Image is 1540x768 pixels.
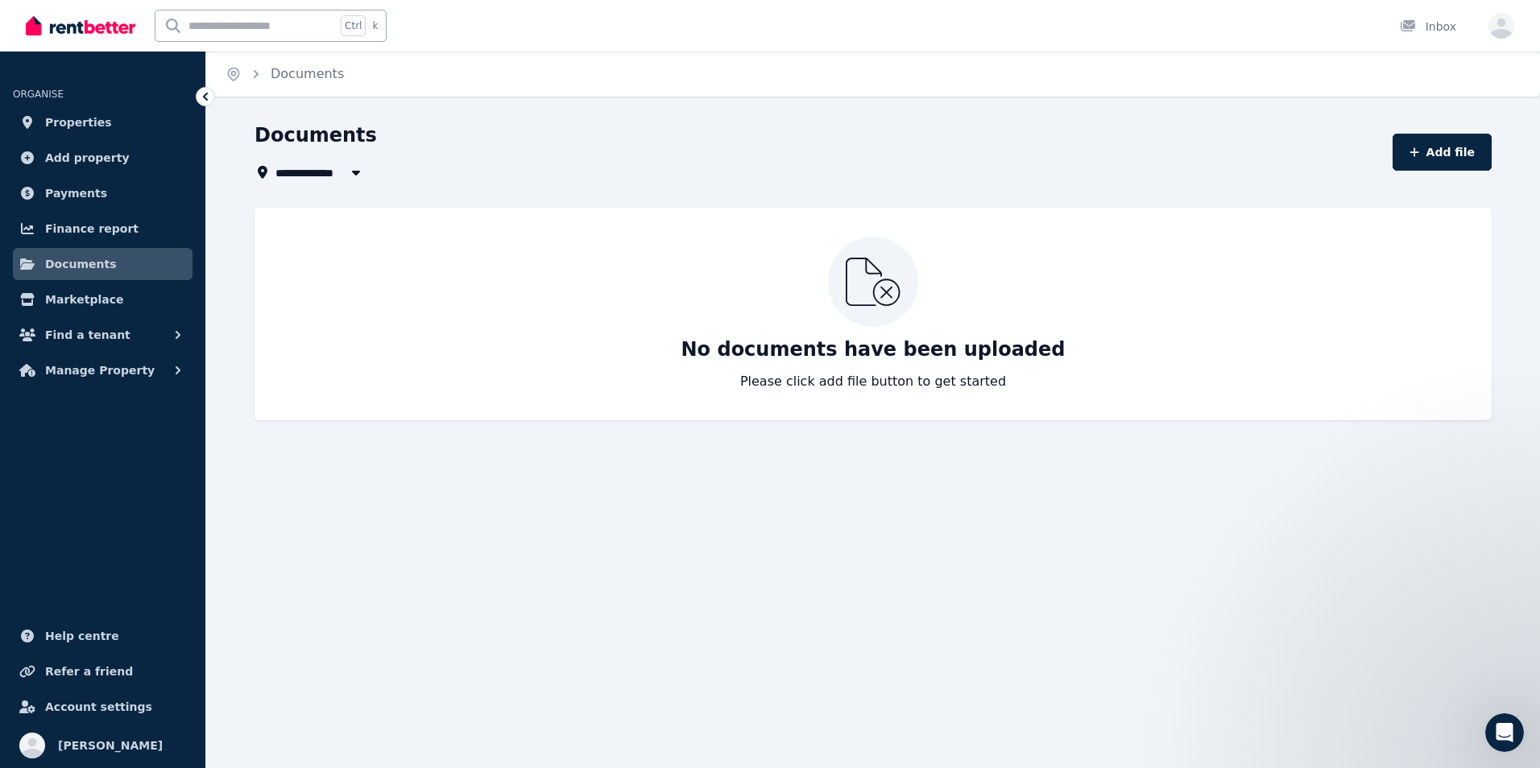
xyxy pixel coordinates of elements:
button: Manage Property [13,354,192,386]
a: Marketplace [13,283,192,316]
span: Payments [45,184,107,203]
a: Refer a friend [13,655,192,687]
span: k [372,19,378,32]
a: Documents [271,66,344,81]
span: Find a tenant [45,325,130,345]
a: Help centre [13,620,192,652]
a: Account settings [13,691,192,723]
h1: Documents [255,122,377,148]
a: Add property [13,142,192,174]
span: [PERSON_NAME] [58,736,163,755]
span: Help centre [45,626,119,646]
span: ORGANISE [13,89,64,100]
button: Add file [1393,134,1492,171]
span: Ctrl [341,15,366,36]
button: Find a tenant [13,319,192,351]
span: Marketplace [45,290,123,309]
div: Inbox [1400,19,1456,35]
p: No documents have been uploaded [681,337,1066,362]
a: Finance report [13,213,192,245]
img: RentBetter [26,14,135,38]
span: Manage Property [45,361,155,380]
nav: Breadcrumb [206,52,363,97]
span: Account settings [45,697,152,716]
a: Properties [13,106,192,138]
span: Finance report [45,219,139,238]
span: Properties [45,113,112,132]
span: Documents [45,254,117,274]
span: Add property [45,148,130,167]
span: Refer a friend [45,662,133,681]
p: Please click add file button to get started [740,372,1006,391]
iframe: Intercom live chat [1485,713,1524,752]
a: Payments [13,177,192,209]
a: Documents [13,248,192,280]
